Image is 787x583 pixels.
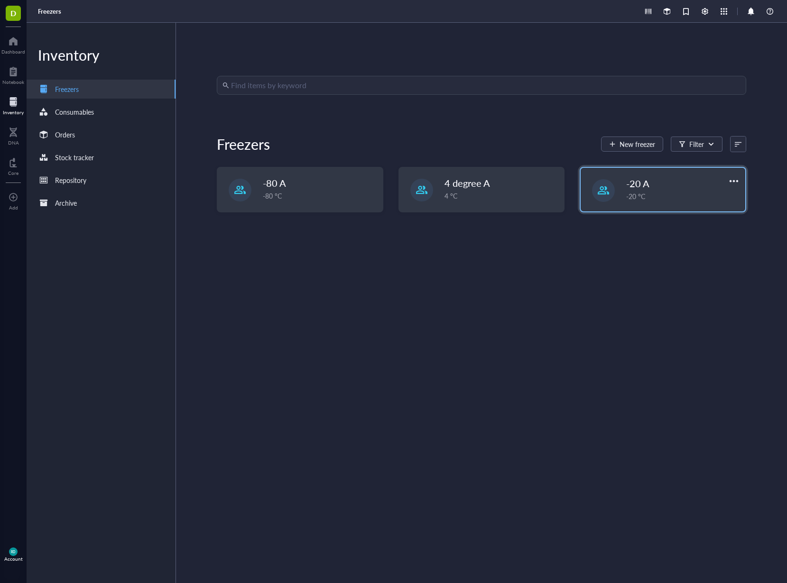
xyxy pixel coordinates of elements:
[626,191,740,201] div: -20 °C
[8,125,19,146] a: DNA
[27,102,176,121] a: Consumables
[55,175,86,185] div: Repository
[263,191,377,201] div: -80 °C
[55,107,94,117] div: Consumables
[8,170,19,176] div: Core
[3,109,24,115] div: Inventory
[8,155,19,176] a: Core
[2,79,24,85] div: Notebook
[27,46,176,64] div: Inventory
[263,176,286,190] span: -80 A
[4,556,23,562] div: Account
[27,148,176,167] a: Stock tracker
[444,191,559,201] div: 4 °C
[27,125,176,144] a: Orders
[55,84,79,94] div: Freezers
[11,550,16,554] span: RD
[38,7,63,16] a: Freezers
[689,139,704,149] div: Filter
[620,140,655,148] span: New freezer
[8,140,19,146] div: DNA
[1,34,25,55] a: Dashboard
[626,177,649,190] span: -20 A
[2,64,24,85] a: Notebook
[444,176,490,190] span: 4 degree A
[27,80,176,99] a: Freezers
[9,205,18,210] div: Add
[601,137,663,152] button: New freezer
[27,171,176,190] a: Repository
[55,152,94,163] div: Stock tracker
[1,49,25,55] div: Dashboard
[55,198,77,208] div: Archive
[10,7,16,19] span: D
[3,94,24,115] a: Inventory
[27,193,176,212] a: Archive
[217,135,270,154] div: Freezers
[55,129,75,140] div: Orders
